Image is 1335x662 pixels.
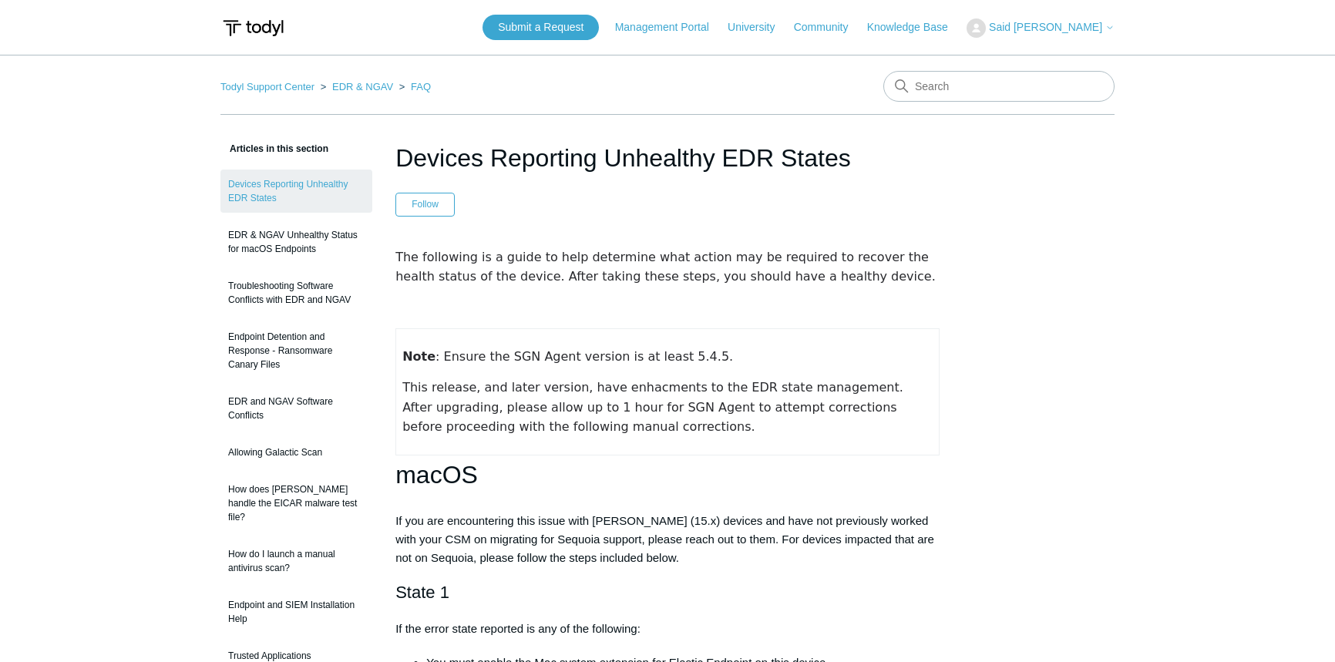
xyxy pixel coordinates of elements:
[402,380,907,434] span: This release, and later version, have enhacments to the EDR state management. After upgrading, pl...
[220,271,372,314] a: Troubleshooting Software Conflicts with EDR and NGAV
[794,19,864,35] a: Community
[483,15,599,40] a: Submit a Request
[402,349,733,364] span: : Ensure the SGN Agent version is at least 5.4.5.
[867,19,963,35] a: Knowledge Base
[728,19,790,35] a: University
[989,21,1102,33] span: Said [PERSON_NAME]
[332,81,393,92] a: EDR & NGAV
[318,81,396,92] li: EDR & NGAV
[402,349,435,364] strong: Note
[395,455,940,495] h1: macOS
[220,14,286,42] img: Todyl Support Center Help Center home page
[395,579,940,606] h2: State 1
[220,475,372,532] a: How does [PERSON_NAME] handle the EICAR malware test file?
[220,143,328,154] span: Articles in this section
[220,539,372,583] a: How do I launch a manual antivirus scan?
[220,590,372,633] a: Endpoint and SIEM Installation Help
[395,193,455,216] button: Follow Article
[883,71,1115,102] input: Search
[220,322,372,379] a: Endpoint Detention and Response - Ransomware Canary Files
[220,438,372,467] a: Allowing Galactic Scan
[395,512,940,567] p: If you are encountering this issue with [PERSON_NAME] (15.x) devices and have not previously work...
[395,250,936,284] span: The following is a guide to help determine what action may be required to recover the health stat...
[220,220,372,264] a: EDR & NGAV Unhealthy Status for macOS Endpoints
[220,81,318,92] li: Todyl Support Center
[395,139,940,176] h1: Devices Reporting Unhealthy EDR States
[411,81,431,92] a: FAQ
[395,620,940,638] p: If the error state reported is any of the following:
[220,81,314,92] a: Todyl Support Center
[967,18,1115,38] button: Said [PERSON_NAME]
[220,387,372,430] a: EDR and NGAV Software Conflicts
[220,170,372,213] a: Devices Reporting Unhealthy EDR States
[396,81,431,92] li: FAQ
[615,19,725,35] a: Management Portal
